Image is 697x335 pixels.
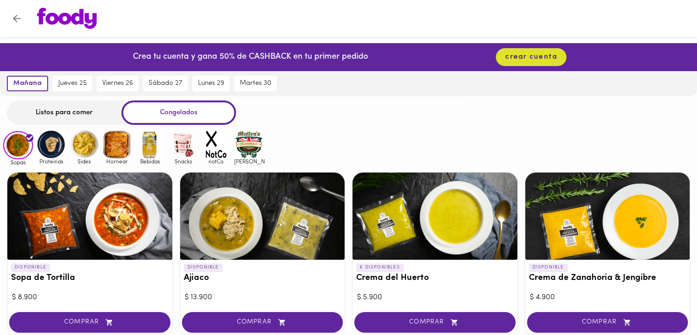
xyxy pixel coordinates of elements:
p: DISPONIBLE [184,263,223,272]
div: $ 5.900 [357,292,513,303]
div: $ 8.900 [12,292,168,303]
div: Listos para comer [7,100,121,125]
span: Sides [69,158,99,164]
button: COMPRAR [182,312,343,333]
span: COMPRAR [366,318,504,326]
img: Hornear [102,129,132,159]
img: Bebidas [135,129,165,159]
p: 6 DISPONIBLES [356,263,404,272]
span: notCo [201,158,231,164]
span: lunes 29 [198,79,224,88]
span: COMPRAR [193,318,332,326]
span: crear cuenta [505,53,557,61]
span: martes 30 [240,79,271,88]
img: Sopas [3,131,33,160]
button: COMPRAR [354,312,516,333]
span: Sopas [3,159,33,165]
img: Snacks [168,129,198,159]
div: Crema de Zanahoria & Jengibre [525,173,690,260]
span: jueves 25 [58,79,87,88]
span: COMPRAR [538,318,677,326]
div: Congelados [121,100,236,125]
img: logo.png [37,8,97,29]
img: notCo [201,129,231,159]
span: [PERSON_NAME] [234,158,264,164]
button: COMPRAR [527,312,688,333]
button: viernes 26 [97,76,138,91]
span: Snacks [168,158,198,164]
h3: Crema de Zanahoria & Jengibre [529,274,686,283]
div: $ 13.900 [185,292,340,303]
button: sábado 27 [143,76,188,91]
span: COMPRAR [21,318,159,326]
h3: Sopa de Tortilla [11,274,169,283]
div: Sopa de Tortilla [7,173,172,260]
span: Hornear [102,158,132,164]
div: $ 4.900 [530,292,686,303]
img: Proteinas [36,129,66,159]
button: jueves 25 [53,76,92,91]
div: Crema del Huerto [352,173,517,260]
span: viernes 26 [102,79,133,88]
span: Proteinas [36,158,66,164]
img: Sides [69,129,99,159]
div: Ajiaco [180,173,345,260]
h3: Ajiaco [184,274,341,283]
button: COMPRAR [9,312,170,333]
span: Bebidas [135,158,165,164]
p: DISPONIBLE [11,263,50,272]
img: mullens [234,129,264,159]
button: Volver [5,7,28,30]
span: mañana [13,79,42,88]
span: sábado 27 [148,79,182,88]
button: crear cuenta [496,48,566,66]
h3: Crema del Huerto [356,274,514,283]
iframe: Messagebird Livechat Widget [644,282,688,326]
p: DISPONIBLE [529,263,568,272]
button: lunes 29 [192,76,230,91]
button: mañana [7,76,48,91]
p: Crea tu cuenta y gana 50% de CASHBACK en tu primer pedido [133,51,368,63]
button: martes 30 [234,76,277,91]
